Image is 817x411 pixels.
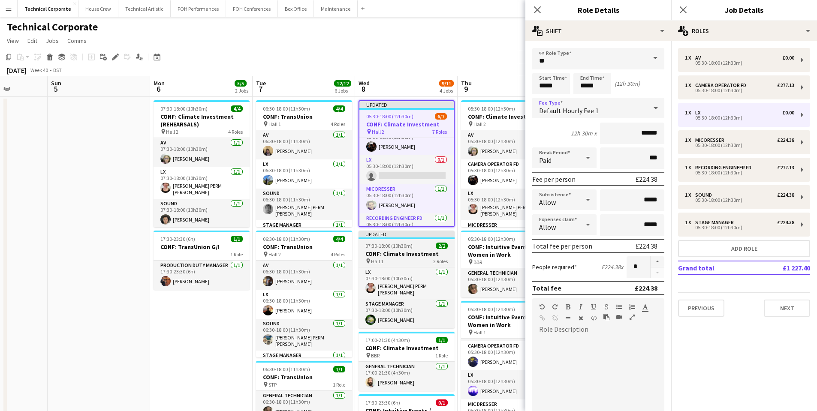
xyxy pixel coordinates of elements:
app-job-card: Updated07:30-18:00 (10h30m)2/2CONF: Climate Investment Hall 12 RolesLX1/107:30-18:00 (10h30m)[PER... [359,231,455,328]
span: 4/4 [333,236,345,242]
span: 17:00-21:30 (4h30m) [365,337,410,343]
span: 4 Roles [228,129,243,135]
button: Add role [678,240,810,257]
app-card-role: AV1/107:30-18:00 (10h30m)[PERSON_NAME] [154,138,250,167]
h3: CONF: Climate Investment [359,120,454,128]
button: Previous [678,300,724,317]
div: 05:30-18:00 (12h30m) [685,225,794,230]
span: Hall 1 [473,329,486,336]
span: Comms [67,37,87,45]
span: 7 [255,84,266,94]
h3: Role Details [525,4,671,15]
h3: CONF: Climate Investment [461,113,557,120]
span: Hall 2 [372,129,384,135]
span: 05:30-18:00 (12h30m) [468,236,515,242]
div: £224.38 x [601,263,623,271]
div: £277.13 [777,82,794,88]
span: Week 40 [28,67,50,73]
span: 06:30-18:00 (11h30m) [263,366,310,372]
span: 1/1 [231,236,243,242]
span: Hall 1 [268,121,281,127]
td: £1 227.40 [756,261,810,275]
span: 17:30-23:30 (6h) [160,236,195,242]
h3: Job Details [671,4,817,15]
div: £277.13 [777,165,794,171]
app-card-role: Camera Operator FD1/105:30-18:00 (12h30m)[PERSON_NAME] [461,159,557,189]
span: 4 Roles [331,121,345,127]
span: 1 Role [435,352,448,359]
button: Horizontal Line [565,315,571,321]
span: 12/12 [334,80,351,87]
app-job-card: 05:30-18:00 (12h30m)1/1CONF: Intuitive Events / Women in Work BBR1 RoleGeneral Technician1/105:30... [461,231,557,297]
app-card-role: LX0/105:30-18:00 (12h30m) [359,155,454,184]
span: Hall 2 [268,251,281,258]
span: Allow [539,198,556,207]
div: 05:30-18:00 (12h30m)7/7CONF: Climate Investment Hall 27 RolesAV1/105:30-18:00 (12h30m)[PERSON_NAM... [461,100,557,227]
app-card-role: LX1/105:30-18:00 (12h30m)[PERSON_NAME] PERM [PERSON_NAME] [461,189,557,220]
div: 17:00-21:30 (4h30m)1/1CONF: Climate Investment BBR1 RoleGeneral Technician1/117:00-21:30 (4h30m)[... [359,332,455,391]
div: Total fee per person [532,242,592,250]
app-card-role: Sound1/106:30-18:00 (11h30m)[PERSON_NAME] PERM [PERSON_NAME] [256,189,352,220]
h3: CONF: Intuitive Events / Women in Work [461,243,557,258]
h3: CONF: Climate Investment (REHEARSALS) [154,113,250,128]
button: Maintenance [314,0,358,17]
h3: CONF: Intuitive Events / Women in Work [461,313,557,329]
app-card-role: LX1/106:30-18:00 (11h30m)[PERSON_NAME] [256,159,352,189]
button: Strikethrough [603,303,609,310]
span: Hall 2 [166,129,178,135]
app-card-role: LX1/107:30-18:00 (10h30m)[PERSON_NAME] PERM [PERSON_NAME] [154,167,250,199]
div: £224.38 [636,175,657,183]
span: 2/2 [436,243,448,249]
div: Shift [525,21,671,41]
button: Text Color [642,303,648,310]
div: AV [695,55,704,61]
div: 12h 30m x [571,129,597,137]
span: Paid [539,156,552,165]
app-card-role: Sound1/107:30-18:00 (10h30m)[PERSON_NAME] [154,199,250,228]
div: 1 x [685,137,695,143]
app-card-role: Mic Dresser1/105:30-18:00 (12h30m)[PERSON_NAME] [359,184,454,213]
div: Stage Manager [695,219,737,225]
div: 1 x [685,55,695,61]
button: HTML Code [591,315,597,321]
app-card-role: Production Duty Manager1/117:30-23:30 (6h)[PERSON_NAME] [154,261,250,290]
div: LX [695,110,704,116]
app-job-card: 06:30-18:00 (11h30m)4/4CONF: TransUnion Hall 24 RolesAV1/106:30-18:00 (11h30m)[PERSON_NAME]LX1/10... [256,231,352,357]
div: 6 Jobs [335,87,351,94]
span: 05:30-18:00 (12h30m) [468,105,515,112]
div: BST [53,67,62,73]
span: Mon [154,79,165,87]
div: £0.00 [782,110,794,116]
button: Redo [552,303,558,310]
div: Roles [671,21,817,41]
app-card-role: LX1/105:30-18:00 (12h30m)[PERSON_NAME] [461,370,557,399]
span: Allow [539,223,556,231]
h3: CONF: TransUnion [256,373,352,381]
button: Technical Corporate [18,0,78,17]
span: 9 [460,84,472,94]
span: 05:30-18:00 (12h30m) [468,306,515,312]
span: 2 Roles [433,258,448,264]
span: 6 [152,84,165,94]
div: Mic Dresser [695,137,728,143]
span: BBR [473,259,482,265]
button: Clear Formatting [578,315,584,321]
div: Sound [695,192,715,198]
label: People required [532,263,577,271]
div: Total fee [532,284,561,292]
div: 05:30-18:00 (12h30m) [685,88,794,93]
div: Camera Operator FD [695,82,750,88]
span: 4/4 [231,105,243,112]
app-job-card: 17:30-23:30 (6h)1/1CONF: TransUnion G/I1 RoleProduction Duty Manager1/117:30-23:30 (6h)[PERSON_NAME] [154,231,250,290]
div: 4 Jobs [440,87,453,94]
button: Ordered List [629,303,635,310]
h3: CONF: Climate Investment [359,250,455,258]
app-card-role: LX1/106:30-18:00 (11h30m)[PERSON_NAME] [256,290,352,319]
div: 06:30-18:00 (11h30m)4/4CONF: TransUnion Hall 14 RolesAV1/106:30-18:00 (11h30m)[PERSON_NAME]LX1/10... [256,100,352,227]
div: 05:30-18:00 (12h30m) [685,61,794,65]
span: 17:30-23:30 (6h) [365,399,400,406]
div: Updated [359,231,455,237]
button: Paste as plain text [603,314,609,321]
